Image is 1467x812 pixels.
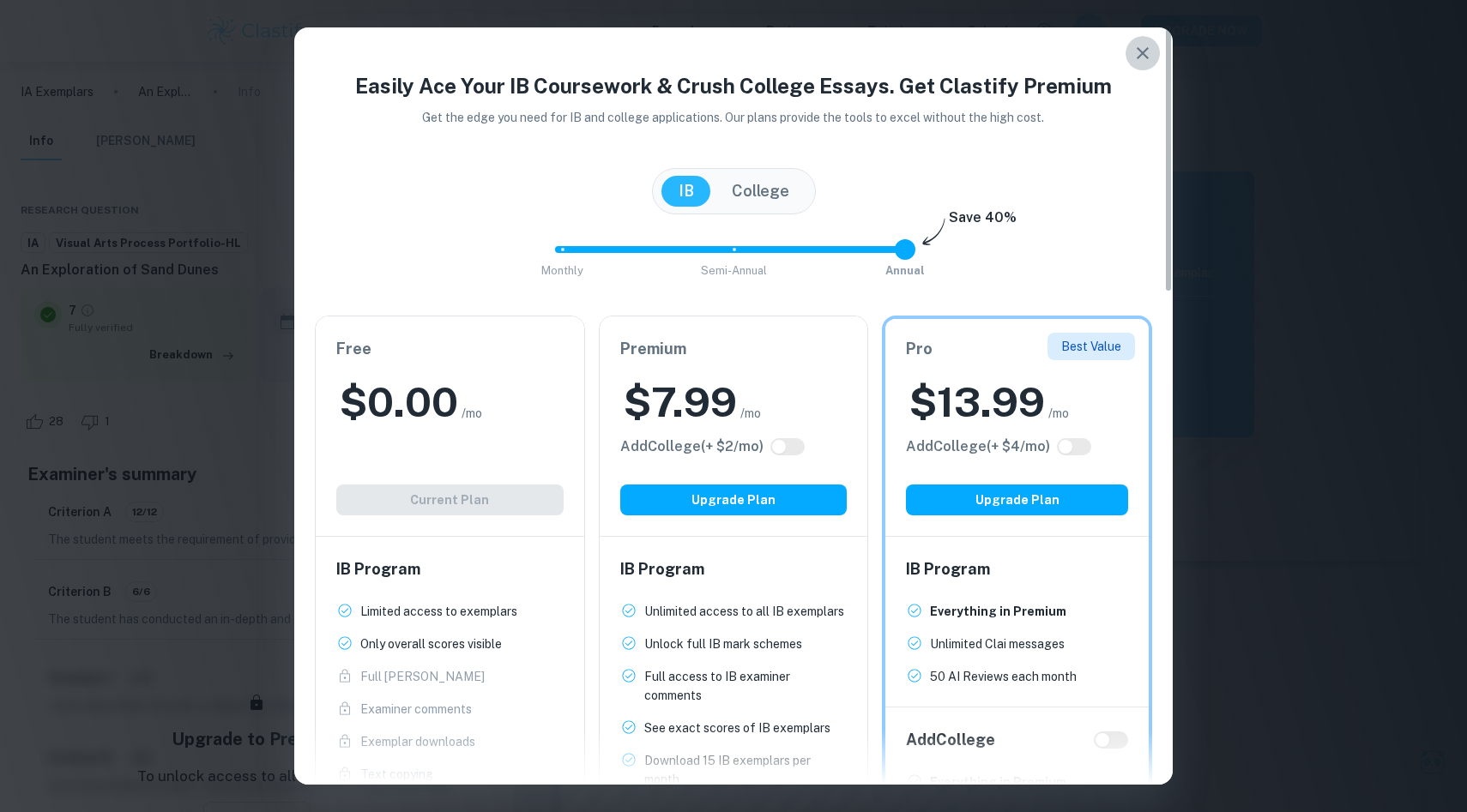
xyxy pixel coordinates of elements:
span: /mo [462,404,482,423]
p: Unlock full IB mark schemes [644,635,802,653]
button: Upgrade Plan [906,484,1128,515]
p: Only overall scores visible [360,635,502,653]
h2: $ 13.99 [909,375,1045,430]
h6: Add College [906,728,995,752]
h6: Click to see all the additional College features. [906,436,1050,457]
button: Upgrade Plan [620,484,848,515]
button: College [715,176,806,207]
p: Full [PERSON_NAME] [360,667,485,686]
h6: IB Program [906,557,1128,581]
p: 50 AI Reviews each month [930,667,1077,686]
span: Annual [885,264,925,277]
h4: Easily Ace Your IB Coursework & Crush College Essays. Get Clastify Premium [315,70,1152,101]
h6: Free [336,337,564,361]
p: Everything in Premium [930,602,1066,621]
h6: IB Program [620,557,848,581]
p: Best Value [1061,337,1121,356]
button: IB [661,176,711,207]
p: Full access to IB examiner comments [644,667,848,705]
p: See exact scores of IB exemplars [644,719,830,737]
span: Monthly [541,264,583,277]
p: Get the edge you need for IB and college applications. Our plans provide the tools to excel witho... [399,108,1069,127]
p: Examiner comments [360,700,472,719]
h6: Premium [620,337,848,361]
h6: Pro [906,337,1128,361]
span: /mo [740,404,761,423]
p: Unlimited Clai messages [930,635,1065,653]
p: Unlimited access to all IB exemplars [644,602,844,621]
h2: $ 0.00 [340,375,458,430]
span: Semi-Annual [701,264,767,277]
span: /mo [1048,404,1069,423]
p: Limited access to exemplars [360,602,517,621]
h6: Click to see all the additional College features. [620,436,764,457]
h2: $ 7.99 [624,375,737,430]
img: subscription-arrow.svg [922,218,945,247]
h6: IB Program [336,557,564,581]
h6: Save 40% [949,208,1017,237]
